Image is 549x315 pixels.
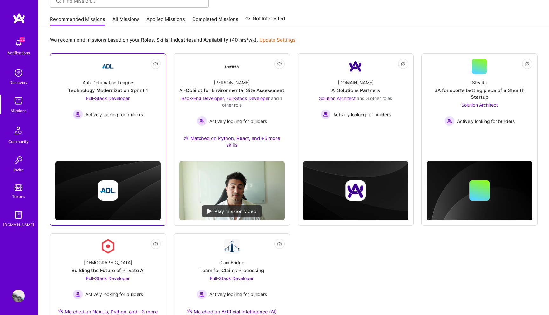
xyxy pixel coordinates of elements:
[20,37,25,42] span: 32
[12,209,25,221] img: guide book
[12,154,25,166] img: Invite
[3,221,34,228] div: [DOMAIN_NAME]
[200,267,264,274] div: Team for Claims Processing
[10,79,28,86] div: Discovery
[85,291,143,298] span: Actively looking for builders
[11,107,26,114] div: Missions
[525,61,530,66] i: icon EyeClosed
[10,290,26,302] a: User Avatar
[444,116,455,126] img: Actively looking for builders
[179,161,285,220] img: No Mission
[427,59,532,137] a: StealthSA for sports betting piece of a Stealth StartupSolution Architect Actively looking for bu...
[209,118,267,124] span: Actively looking for builders
[303,59,409,137] a: Company Logo[DOMAIN_NAME]AI Solutions PartnersSolution Architect and 3 other rolesActively lookin...
[192,16,238,26] a: Completed Missions
[184,135,189,140] img: Ateam Purple Icon
[8,138,29,145] div: Community
[345,180,366,201] img: Company logo
[209,291,267,298] span: Actively looking for builders
[12,37,25,50] img: bell
[333,111,391,118] span: Actively looking for builders
[12,95,25,107] img: teamwork
[348,59,363,74] img: Company Logo
[197,116,207,126] img: Actively looking for builders
[171,37,194,43] b: Industries
[401,61,406,66] i: icon EyeClosed
[197,289,207,299] img: Actively looking for builders
[55,59,161,137] a: Company LogoAnti-Defamation LeagueTechnology Modernization Sprint 1Full-Stack Developer Actively ...
[15,184,22,191] img: tokens
[12,193,25,200] div: Tokens
[179,135,285,148] div: Matched on Python, React, and +5 more skills
[202,205,262,217] div: Play mission video
[214,79,250,86] div: [PERSON_NAME]
[338,79,374,86] div: [DOMAIN_NAME]
[427,87,532,100] div: SA for sports betting piece of a Stealth Startup
[187,309,192,314] img: Ateam Purple Icon
[68,87,148,94] div: Technology Modernization Sprint 1
[86,276,130,281] span: Full-Stack Developer
[156,37,168,43] b: Skills
[112,16,139,26] a: All Missions
[153,241,158,246] i: icon EyeClosed
[303,161,409,221] img: cover
[203,37,257,43] b: Availability (40 hrs/wk)
[179,87,284,94] div: AI-Copilot for Environmental Site Assessment
[98,180,118,201] img: Company logo
[100,239,116,254] img: Company Logo
[146,16,185,26] a: Applied Missions
[461,102,498,108] span: Solution Architect
[457,118,515,124] span: Actively looking for builders
[245,15,285,26] a: Not Interested
[50,37,295,43] p: We recommend missions based on your , , and .
[50,16,105,26] a: Recommended Missions
[259,37,295,43] a: Update Settings
[14,166,24,173] div: Invite
[219,259,244,266] div: ClaimBridge
[331,87,380,94] div: AI Solutions Partners
[13,13,25,24] img: logo
[7,50,30,56] div: Notifications
[84,259,132,266] div: [DEMOGRAPHIC_DATA]
[141,37,154,43] b: Roles
[427,161,532,221] img: cover
[224,59,240,74] img: Company Logo
[153,61,158,66] i: icon EyeClosed
[210,276,254,281] span: Full-Stack Developer
[73,109,83,119] img: Actively looking for builders
[187,308,277,315] div: Matched on Artificial Intelligence (AI)
[85,111,143,118] span: Actively looking for builders
[179,59,285,156] a: Company Logo[PERSON_NAME]AI-Copilot for Environmental Site AssessmentBack-End Developer, Full-Sta...
[73,289,83,299] img: Actively looking for builders
[321,109,331,119] img: Actively looking for builders
[55,161,161,221] img: cover
[472,79,487,86] div: Stealth
[83,79,133,86] div: Anti-Defamation League
[12,290,25,302] img: User Avatar
[277,241,282,246] i: icon EyeClosed
[11,123,26,138] img: Community
[319,96,356,101] span: Solution Architect
[12,66,25,79] img: discovery
[357,96,392,101] span: and 3 other roles
[224,239,240,254] img: Company Logo
[58,309,63,314] img: Ateam Purple Icon
[71,267,145,274] div: Building the Future of Private AI
[277,61,282,66] i: icon EyeClosed
[86,96,130,101] span: Full-Stack Developer
[181,96,270,101] span: Back-End Developer, Full-Stack Developer
[100,59,116,74] img: Company Logo
[207,209,212,214] img: play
